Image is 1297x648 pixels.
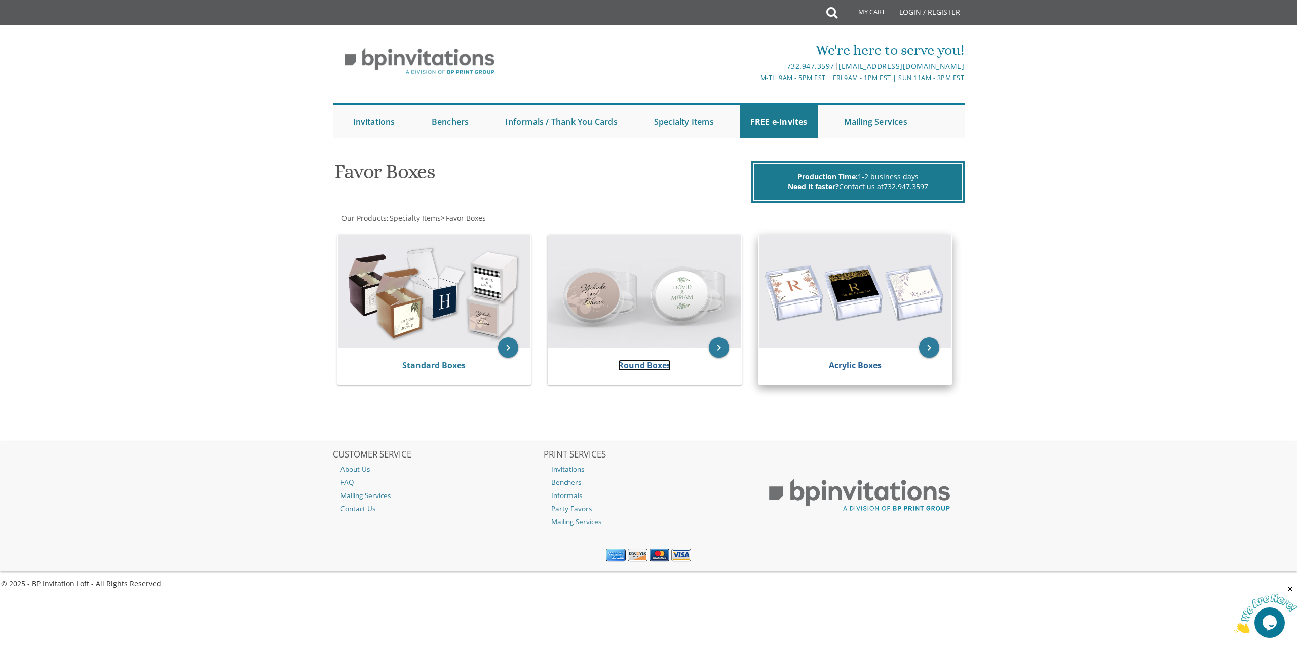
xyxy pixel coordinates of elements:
[544,502,753,515] a: Party Favors
[544,515,753,528] a: Mailing Services
[389,213,441,223] a: Specialty Items
[422,105,479,138] a: Benchers
[838,61,964,71] a: [EMAIL_ADDRESS][DOMAIN_NAME]
[333,450,543,460] h2: CUSTOMER SERVICE
[445,213,486,223] a: Favor Boxes
[787,61,834,71] a: 732.947.3597
[333,502,543,515] a: Contact Us
[333,213,649,223] div: :
[797,172,858,181] span: Production Time:
[788,182,839,192] span: Need it faster?
[836,1,892,26] a: My Cart
[333,463,543,476] a: About Us
[498,337,518,358] a: keyboard_arrow_right
[333,476,543,489] a: FAQ
[544,60,964,72] div: |
[829,360,882,371] a: Acrylic Boxes
[446,213,486,223] span: Favor Boxes
[755,470,965,521] img: BP Print Group
[334,161,748,190] h1: Favor Boxes
[834,105,918,138] a: Mailing Services
[709,337,729,358] a: keyboard_arrow_right
[628,549,647,562] img: Discover
[390,213,441,223] span: Specialty Items
[1234,585,1297,633] iframe: chat widget
[402,360,466,371] a: Standard Boxes
[544,489,753,502] a: Informals
[544,450,753,460] h2: PRINT SERVICES
[618,360,671,371] a: Round Boxes
[544,463,753,476] a: Invitations
[759,235,952,348] img: Acrylic Boxes
[495,105,627,138] a: Informals / Thank You Cards
[544,40,964,60] div: We're here to serve you!
[606,549,626,562] img: American Express
[340,213,387,223] a: Our Products
[333,41,507,83] img: BP Invitation Loft
[753,163,963,201] div: 1-2 business days Contact us at
[441,213,486,223] span: >
[333,489,543,502] a: Mailing Services
[548,235,741,348] img: Round Boxes
[884,182,928,192] a: 732.947.3597
[919,337,939,358] a: keyboard_arrow_right
[544,72,964,83] div: M-Th 9am - 5pm EST | Fri 9am - 1pm EST | Sun 11am - 3pm EST
[671,549,691,562] img: Visa
[740,105,818,138] a: FREE e-Invites
[338,235,531,348] img: Standard Boxes
[343,105,405,138] a: Invitations
[650,549,669,562] img: MasterCard
[644,105,724,138] a: Specialty Items
[544,476,753,489] a: Benchers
